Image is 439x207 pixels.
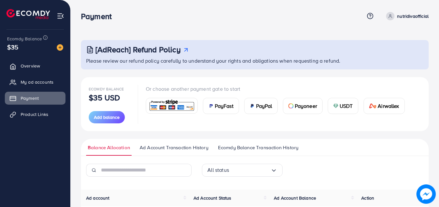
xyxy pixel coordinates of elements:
[21,79,54,85] span: My ad accounts
[5,92,65,105] a: Payment
[361,195,374,201] span: Action
[364,98,405,114] a: cardAirwallex
[340,102,353,110] span: USDT
[229,165,271,175] input: Search for option
[397,12,429,20] p: nutridivaofficial
[89,111,125,123] button: Add balance
[288,103,294,109] img: card
[274,195,316,201] span: Ad Account Balance
[7,36,42,42] span: Ecomdy Balance
[202,164,283,177] div: Search for option
[208,103,214,109] img: card
[57,44,63,51] img: image
[378,102,399,110] span: Airwallex
[81,12,117,21] h3: Payment
[140,144,208,151] span: Ad Account Transaction History
[5,59,65,72] a: Overview
[86,195,110,201] span: Ad account
[21,63,40,69] span: Overview
[384,12,429,20] a: nutridivaofficial
[207,165,229,175] span: All status
[57,12,64,20] img: menu
[89,94,120,101] p: $35 USD
[146,98,198,114] a: card
[194,195,232,201] span: Ad Account Status
[203,98,239,114] a: cardPayFast
[250,103,255,109] img: card
[5,108,65,121] a: Product Links
[88,144,130,151] span: Balance Allocation
[295,102,317,110] span: Payoneer
[89,86,124,92] span: Ecomdy Balance
[328,98,358,114] a: cardUSDT
[283,98,323,114] a: cardPayoneer
[256,102,272,110] span: PayPal
[94,114,120,120] span: Add balance
[146,85,410,93] p: Or choose another payment gate to start
[7,42,18,52] span: $35
[21,95,39,101] span: Payment
[333,103,338,109] img: card
[215,102,234,110] span: PayFast
[21,111,48,118] span: Product Links
[5,76,65,88] a: My ad accounts
[95,45,181,54] h3: [AdReach] Refund Policy
[218,144,298,151] span: Ecomdy Balance Transaction History
[416,184,435,203] img: image
[369,103,377,109] img: card
[148,99,195,113] img: card
[6,9,50,19] img: logo
[86,57,425,65] p: Please review our refund policy carefully to understand your rights and obligations when requesti...
[244,98,278,114] a: cardPayPal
